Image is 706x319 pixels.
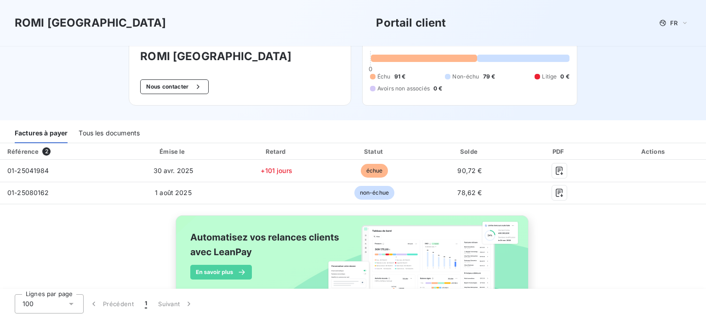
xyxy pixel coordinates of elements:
[560,73,569,81] span: 0 €
[154,167,194,174] span: 30 avr. 2025
[7,148,39,155] div: Référence
[121,147,225,156] div: Émise le
[328,147,421,156] div: Statut
[15,15,166,31] h3: ROMI [GEOGRAPHIC_DATA]
[425,147,515,156] div: Solde
[457,189,482,196] span: 78,62 €
[394,73,406,81] span: 91 €
[42,147,51,156] span: 2
[84,294,139,313] button: Précédent
[604,147,704,156] div: Actions
[79,124,140,143] div: Tous les documents
[457,167,482,174] span: 90,72 €
[261,167,292,174] span: +101 jours
[433,84,442,93] span: 0 €
[7,189,49,196] span: 01-25080162
[377,73,391,81] span: Échu
[145,299,147,308] span: 1
[15,124,68,143] div: Factures à payer
[140,48,340,65] h3: ROMI [GEOGRAPHIC_DATA]
[670,19,678,27] span: FR
[23,299,34,308] span: 100
[518,147,599,156] div: PDF
[377,84,430,93] span: Avoirs non associés
[483,73,495,81] span: 79 €
[139,294,153,313] button: 1
[140,79,208,94] button: Nous contacter
[153,294,199,313] button: Suivant
[361,164,388,178] span: échue
[369,65,372,73] span: 0
[452,73,479,81] span: Non-échu
[155,189,192,196] span: 1 août 2025
[354,186,394,200] span: non-échue
[542,73,557,81] span: Litige
[229,147,324,156] div: Retard
[7,167,49,174] span: 01-25041984
[376,15,446,31] h3: Portail client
